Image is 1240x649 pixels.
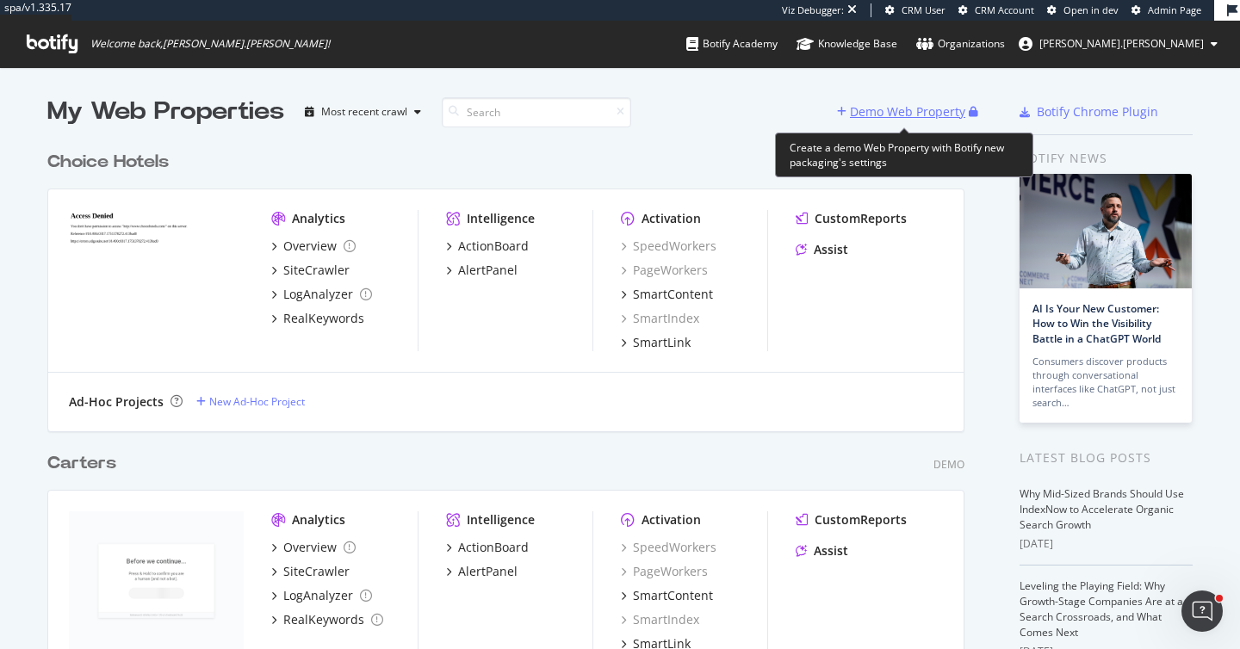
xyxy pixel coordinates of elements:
a: SiteCrawler [271,563,350,580]
div: Botify news [1020,149,1193,168]
input: Search [442,97,631,127]
div: Activation [642,210,701,227]
button: Most recent crawl [298,98,428,126]
div: [DATE] [1020,536,1193,552]
a: RealKeywords [271,310,364,327]
div: My Web Properties [47,95,284,129]
iframe: Intercom live chat [1181,590,1223,632]
div: Ad-Hoc Projects [69,393,164,411]
div: Activation [642,511,701,528]
a: SmartLink [621,334,691,351]
a: CRM Account [958,3,1034,17]
div: Overview [283,238,337,255]
img: AI Is Your New Customer: How to Win the Visibility Battle in a ChatGPT World [1020,174,1192,288]
span: tyler.cohen [1039,36,1204,51]
div: Knowledge Base [797,35,897,53]
a: PageWorkers [621,563,708,580]
a: AlertPanel [446,262,518,279]
div: Intelligence [467,511,535,528]
div: Carters [47,451,116,476]
a: Overview [271,238,356,255]
div: SmartLink [633,334,691,351]
a: CustomReports [796,210,907,227]
a: Overview [271,539,356,556]
a: CustomReports [796,511,907,528]
a: SmartIndex [621,310,699,327]
a: SpeedWorkers [621,238,716,255]
div: Botify Academy [686,35,778,53]
div: Assist [814,542,848,559]
div: CustomReports [815,210,907,227]
div: ActionBoard [458,238,529,255]
a: ActionBoard [446,539,529,556]
div: Intelligence [467,210,535,227]
a: Choice Hotels [47,150,176,175]
div: SiteCrawler [283,262,350,279]
a: Assist [796,241,848,258]
a: Botify Chrome Plugin [1020,103,1158,121]
span: Open in dev [1063,3,1119,16]
div: RealKeywords [283,611,364,628]
div: Analytics [292,511,345,528]
a: SmartContent [621,587,713,604]
img: Choice Hotels [69,210,244,349]
div: Analytics [292,210,345,227]
div: Viz Debugger: [782,3,844,17]
a: Leveling the Playing Field: Why Growth-Stage Companies Are at a Search Crossroads, and What Comes... [1020,578,1183,640]
div: SmartContent [633,587,713,604]
div: Assist [814,241,848,258]
a: SiteCrawler [271,262,350,279]
a: Demo Web Property [837,104,969,119]
span: CRM Account [975,3,1034,16]
button: Demo Web Property [837,98,969,126]
a: LogAnalyzer [271,587,372,604]
div: RealKeywords [283,310,364,327]
div: Botify Chrome Plugin [1037,103,1158,121]
div: LogAnalyzer [283,286,353,303]
div: AlertPanel [458,262,518,279]
a: RealKeywords [271,611,383,628]
button: [PERSON_NAME].[PERSON_NAME] [1005,30,1231,58]
a: CRM User [885,3,945,17]
div: Overview [283,539,337,556]
a: Assist [796,542,848,559]
div: Latest Blog Posts [1020,448,1193,467]
a: AI Is Your New Customer: How to Win the Visibility Battle in a ChatGPT World [1032,301,1161,345]
div: Organizations [916,35,1005,53]
a: SmartIndex [621,611,699,628]
div: Most recent crawl [321,107,407,117]
a: ActionBoard [446,238,529,255]
span: Admin Page [1148,3,1201,16]
div: SmartContent [633,286,713,303]
a: Why Mid-Sized Brands Should Use IndexNow to Accelerate Organic Search Growth [1020,486,1184,532]
div: SiteCrawler [283,563,350,580]
div: ActionBoard [458,539,529,556]
a: SpeedWorkers [621,539,716,556]
div: CustomReports [815,511,907,528]
a: LogAnalyzer [271,286,372,303]
a: Organizations [916,21,1005,67]
span: Welcome back, [PERSON_NAME].[PERSON_NAME] ! [90,37,330,51]
a: SmartContent [621,286,713,303]
div: New Ad-Hoc Project [209,394,305,409]
div: Consumers discover products through conversational interfaces like ChatGPT, not just search… [1032,355,1179,410]
span: CRM User [902,3,945,16]
a: PageWorkers [621,262,708,279]
div: Demo [933,457,964,472]
a: New Ad-Hoc Project [196,394,305,409]
div: Choice Hotels [47,150,169,175]
div: Demo Web Property [850,103,965,121]
div: LogAnalyzer [283,587,353,604]
a: Botify Academy [686,21,778,67]
a: Open in dev [1047,3,1119,17]
a: Admin Page [1131,3,1201,17]
a: AlertPanel [446,563,518,580]
a: Knowledge Base [797,21,897,67]
div: Create a demo Web Property with Botify new packaging's settings [775,133,1033,177]
div: AlertPanel [458,563,518,580]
